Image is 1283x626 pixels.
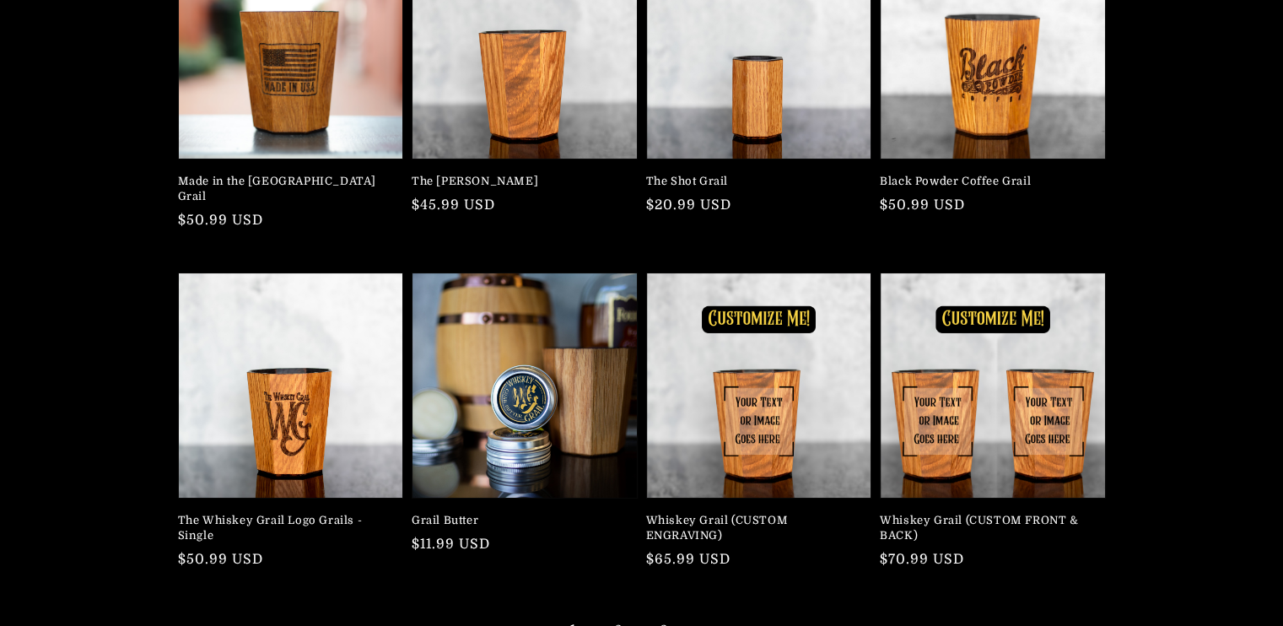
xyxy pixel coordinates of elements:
a: The Whiskey Grail Logo Grails - Single [178,513,394,543]
a: Whiskey Grail (CUSTOM FRONT & BACK) [880,513,1096,543]
a: Grail Butter [412,513,628,528]
a: Made in the [GEOGRAPHIC_DATA] Grail [178,174,394,204]
a: The Shot Grail [646,174,862,189]
a: Black Powder Coffee Grail [880,174,1096,189]
a: The [PERSON_NAME] [412,174,628,189]
a: Whiskey Grail (CUSTOM ENGRAVING) [646,513,862,543]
